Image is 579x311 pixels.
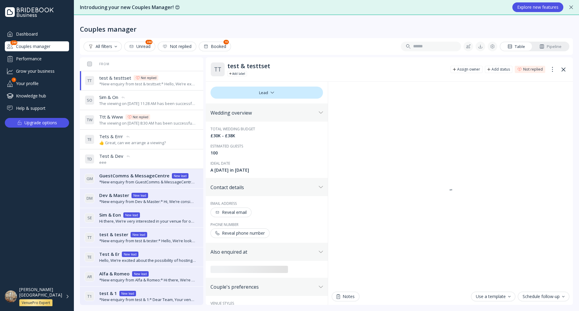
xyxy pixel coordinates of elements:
[133,193,146,198] div: New lead
[492,67,510,72] div: Add status
[210,126,323,132] div: Total wedding budget
[85,213,94,223] div: S E
[22,300,50,305] div: VenuePro Expert
[508,44,525,49] div: Table
[85,76,94,85] div: T T
[5,29,69,39] div: Dashboard
[210,301,323,306] div: Venue styles
[158,42,196,51] button: Not replied
[99,258,196,263] div: Hello, We’re excited about the possibility of hosting our wedding at your venue. Could you provid...
[133,115,148,119] div: Not replied
[85,95,94,105] div: S O
[5,103,69,113] a: Help & support
[210,201,323,206] div: Email address
[332,292,359,301] button: Notes
[210,87,323,99] div: Lead
[84,42,122,51] button: All filters
[210,208,252,217] button: Reveal email
[215,210,247,215] div: Reveal email
[163,44,191,49] div: Not replied
[99,94,118,100] span: Sim & On
[134,271,147,276] div: New lead
[210,144,323,149] div: Estimated guests
[99,297,196,303] div: *New enquiry from test & 1:* Dear Team, Your venue has caught our eye for our upcoming wedding! C...
[99,271,130,277] span: Alfa & Romeo
[99,133,123,140] span: Tets & Errr
[99,160,131,165] div: eee
[24,119,57,127] div: Upgrade options
[523,67,543,72] div: Not replied
[215,231,265,236] div: Reveal phone number
[5,41,69,51] a: Couples manager244
[85,252,94,262] div: T E
[99,251,119,257] span: Test & Er
[80,25,137,33] div: Couples manager
[19,287,62,298] div: [PERSON_NAME][GEOGRAPHIC_DATA]
[5,78,69,88] a: Your profile1
[523,294,565,299] div: Schedule follow-up
[210,161,323,166] div: Ideal date
[518,292,569,301] button: Schedule follow-up
[132,232,145,237] div: New lead
[210,110,316,116] div: Wedding overview
[99,81,196,87] div: *New enquiry from test & testtset:* Hello, We’re excited about the possibility of hosting our wed...
[5,91,69,101] a: Knowledge hub
[210,133,323,139] div: £30K - £38K
[337,294,355,299] div: Notes
[124,252,137,257] div: New lead
[210,184,316,190] div: Contact details
[232,71,245,76] div: Add label
[210,62,225,77] div: T T
[471,292,515,301] button: Use a template
[99,277,196,283] div: *New enquiry from Alfa & Romeo:* Hi there, We’re very interested in your venue for our special da...
[99,179,196,185] div: *New enquiry from GuestComms & MessageCentre:* Hello, Dookie hotel test lol *They're interested i...
[99,231,128,238] span: test & tester
[125,213,138,217] div: New lead
[210,284,316,290] div: Couple's preferences
[199,42,231,51] button: Booked
[5,54,69,64] a: Performance
[210,150,323,156] div: 100
[85,62,109,66] div: From
[210,249,316,255] div: Also enquired at
[12,78,16,82] div: 1
[539,44,562,49] div: Pipeline
[141,75,157,80] div: Not replied
[210,228,270,238] button: Reveal phone number
[121,291,134,296] div: New lead
[99,114,123,120] span: Ttt & Www
[5,290,17,303] img: dpr=1,fit=cover,g=face,w=48,h=48
[223,40,229,44] div: 10
[99,218,196,224] div: Hi there, We’re very interested in your venue for our special day. Could you kindly share more de...
[210,222,323,227] div: Phone number
[210,167,323,173] div: A [DATE] in [DATE]
[88,44,117,49] div: All filters
[99,290,117,297] span: test & 1
[476,294,511,299] div: Use a template
[5,41,69,51] div: Couples manager
[5,78,69,88] div: Your profile
[99,140,166,146] div: 👍 Great, can we arrange a viewing?
[129,44,150,49] div: Unread
[99,199,196,205] div: *New enquiry from Dev & Master:* Hi, We’re considering your venue for our wedding and would love ...
[85,272,94,281] div: A R
[99,101,196,106] div: The viewing on [DATE] 11:28 AM has been successfully cancelled by [PERSON_NAME][GEOGRAPHIC_DATA].
[5,66,69,76] a: Grow your business
[85,115,94,125] div: T W
[85,193,94,203] div: D M
[457,67,480,72] div: Assign owner
[11,40,17,45] div: 244
[99,120,196,126] div: The viewing on [DATE] 8:30 AM has been successfully confirmed by [PERSON_NAME][GEOGRAPHIC_DATA].
[85,291,94,301] div: T 1
[99,153,123,159] span: Test & Dev
[512,2,563,12] button: Explore new features
[146,40,153,44] div: 244
[517,5,558,10] div: Explore new features
[85,233,94,242] div: T T
[85,135,94,144] div: T E
[99,238,196,244] div: *New enquiry from test & tester:* Hello, We’re looking into venues for our wedding and would love...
